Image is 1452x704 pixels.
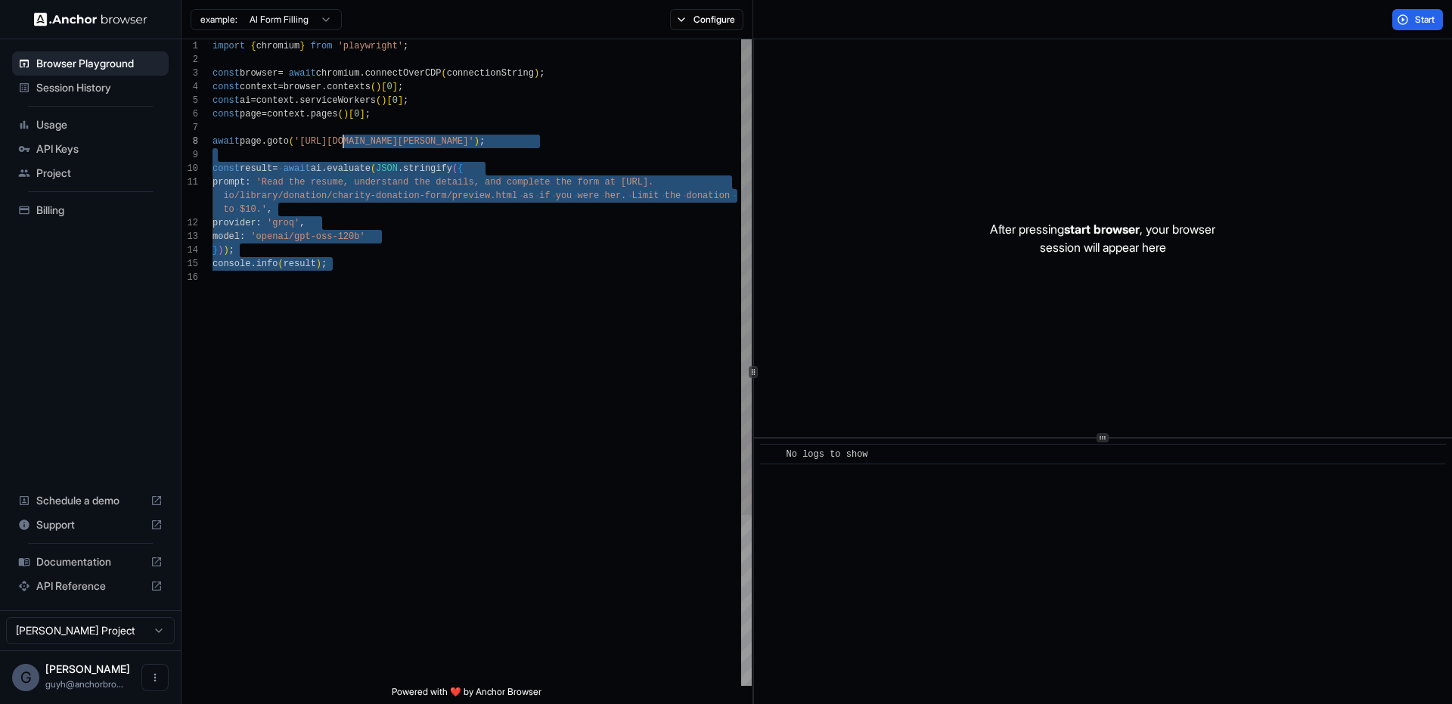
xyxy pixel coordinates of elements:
[316,68,360,79] span: chromium
[284,163,311,174] span: await
[381,95,386,106] span: )
[365,109,371,119] span: ;
[1064,222,1140,237] span: start browser
[768,447,775,462] span: ​
[267,136,289,147] span: goto
[213,95,240,106] span: const
[45,678,123,690] span: guyh@anchorbrowser.io
[36,517,144,532] span: Support
[256,259,278,269] span: info
[284,259,316,269] span: result
[12,574,169,598] div: API Reference
[36,554,144,569] span: Documentation
[12,113,169,137] div: Usage
[343,109,349,119] span: )
[321,82,327,92] span: .
[36,203,163,218] span: Billing
[181,94,198,107] div: 5
[12,198,169,222] div: Billing
[392,686,541,704] span: Powered with ❤️ by Anchor Browser
[371,163,376,174] span: (
[213,82,240,92] span: const
[262,109,267,119] span: =
[36,578,144,594] span: API Reference
[474,136,479,147] span: )
[452,163,458,174] span: (
[392,95,398,106] span: 0
[272,163,278,174] span: =
[386,82,392,92] span: 0
[327,163,371,174] span: evaluate
[200,14,237,26] span: example:
[223,245,228,256] span: )
[398,82,403,92] span: ;
[181,135,198,148] div: 8
[256,177,529,188] span: 'Read the resume, understand the details, and comp
[392,82,398,92] span: ]
[458,163,463,174] span: {
[294,95,299,106] span: .
[1392,9,1443,30] button: Start
[403,163,452,174] span: stringify
[398,95,403,106] span: ]
[256,41,300,51] span: chromium
[338,109,343,119] span: (
[181,243,198,257] div: 14
[181,257,198,271] div: 15
[442,68,447,79] span: (
[240,136,262,147] span: page
[534,68,539,79] span: )
[321,259,327,269] span: ;
[213,109,240,119] span: const
[403,41,408,51] span: ;
[381,82,386,92] span: [
[289,68,316,79] span: await
[294,136,474,147] span: '[URL][DOMAIN_NAME][PERSON_NAME]'
[181,175,198,189] div: 11
[36,80,163,95] span: Session History
[45,662,130,675] span: Guy Hayou
[316,259,321,269] span: )
[12,664,39,691] div: G
[349,109,354,119] span: [
[365,68,442,79] span: connectOverCDP
[359,109,365,119] span: ]
[240,163,272,174] span: result
[12,550,169,574] div: Documentation
[299,41,305,51] span: }
[338,41,403,51] span: 'playwright'
[181,271,198,284] div: 16
[229,245,234,256] span: ;
[181,80,198,94] div: 4
[289,136,294,147] span: (
[311,109,338,119] span: pages
[218,245,223,256] span: )
[284,82,321,92] span: browser
[181,230,198,243] div: 13
[278,68,283,79] span: =
[213,163,240,174] span: const
[181,39,198,53] div: 1
[371,82,376,92] span: (
[181,162,198,175] div: 10
[250,259,256,269] span: .
[213,245,218,256] span: }
[495,191,730,201] span: html as if you were her. Limit the donation
[305,109,310,119] span: .
[12,76,169,100] div: Session History
[12,513,169,537] div: Support
[36,141,163,157] span: API Keys
[36,166,163,181] span: Project
[267,109,305,119] span: context
[267,204,272,215] span: ,
[240,95,250,106] span: ai
[278,259,283,269] span: (
[376,82,381,92] span: )
[181,216,198,230] div: 12
[670,9,743,30] button: Configure
[181,121,198,135] div: 7
[1415,14,1436,26] span: Start
[398,163,403,174] span: .
[213,177,245,188] span: prompt
[141,664,169,691] button: Open menu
